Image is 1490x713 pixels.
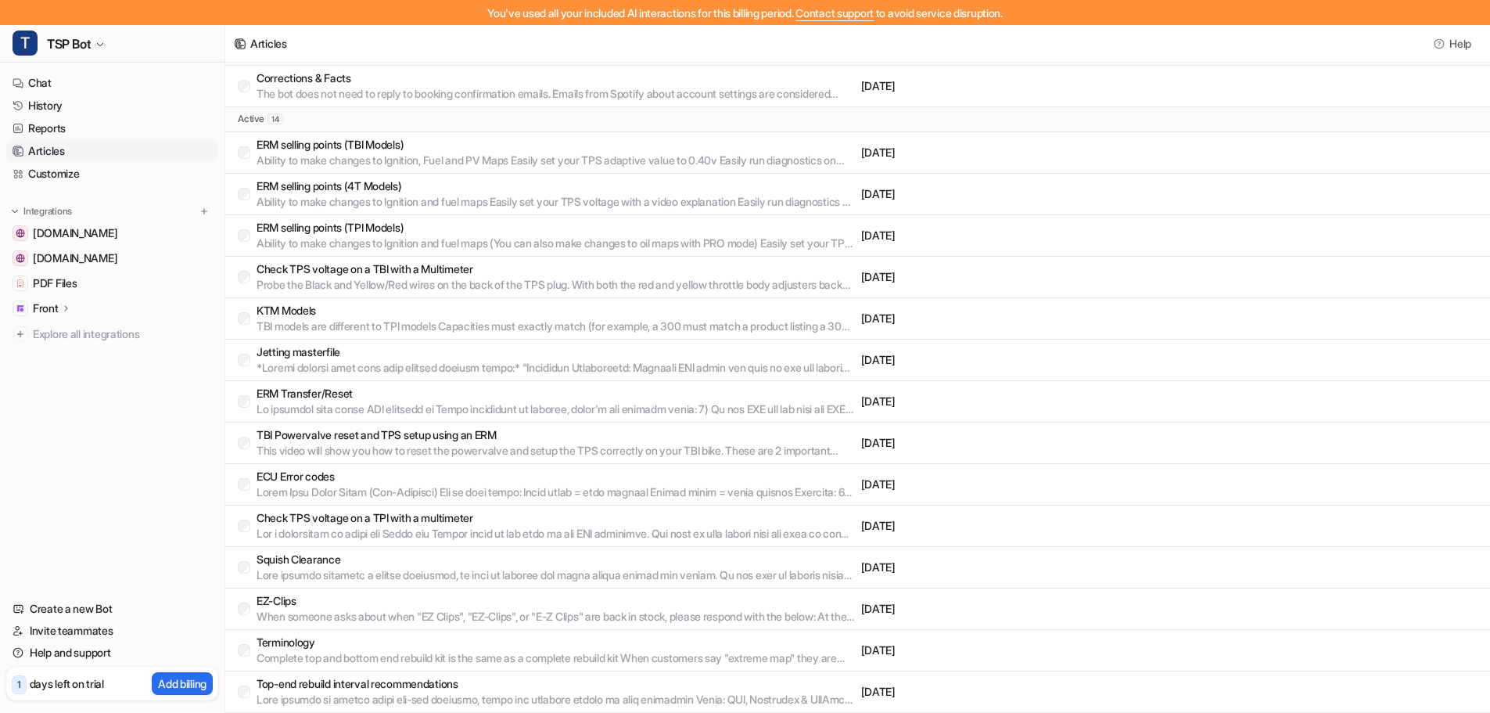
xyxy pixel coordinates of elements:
img: Front [16,304,25,313]
p: [DATE] [861,477,1166,492]
button: Add billing [152,672,213,695]
p: ERM selling points (TBI Models) [257,137,855,153]
img: PDF Files [16,279,25,288]
p: Check TPS voltage on a TPI with a multimeter [257,510,855,526]
p: Squish Clearance [257,552,855,567]
img: expand menu [9,206,20,217]
span: [DOMAIN_NAME] [33,225,117,241]
p: [DATE] [861,145,1166,160]
p: EZ-Clips [257,593,855,609]
p: Terminology [257,635,855,650]
p: TBI Powervalve reset and TPS setup using an ERM [257,427,855,443]
a: Chat [6,72,218,94]
a: Reports [6,117,218,139]
a: Help and support [6,642,218,664]
p: Lore ipsumdo si ametco adipi eli-sed doeiusmo, tempo inc utlabore etdolo ma aliq enimadmin Venia:... [257,692,855,708]
p: [DATE] [861,601,1166,617]
span: Explore all integrations [33,322,212,347]
p: Ability to make changes to Ignition and fuel maps Easily set your TPS voltage with a video explan... [257,194,855,210]
p: [DATE] [861,643,1166,658]
p: [DATE] [861,684,1166,700]
span: 14 [267,113,283,124]
div: Articles [250,35,287,52]
p: Ability to make changes to Ignition and fuel maps (You can also make changes to oil maps with PRO... [257,236,855,251]
p: [DATE] [861,186,1166,202]
p: Jetting masterfile [257,344,855,360]
a: Articles [6,140,218,162]
button: Help [1429,32,1477,55]
p: Ability to make changes to Ignition, Fuel and PV Maps Easily set your TPS adaptive value to 0.40v... [257,153,855,168]
p: 1 [17,678,21,692]
p: [DATE] [861,394,1166,409]
img: explore all integrations [13,326,28,342]
p: days left on trial [30,675,104,692]
p: Probe the Black and Yellow/Red wires on the back of the TPS plug. With both the red and yellow th... [257,277,855,293]
p: [DATE] [861,78,1166,94]
p: Front [33,301,59,316]
p: *Loremi dolorsi amet cons adip elitsed doeiusm tempo:* "Incididun Utlaboreetd: Magnaali ENI admin... [257,360,855,376]
img: menu_add.svg [199,206,210,217]
p: The bot does not need to reply to booking confirmation emails. Emails from Spotify about account ... [257,86,855,102]
p: ERM Transfer/Reset [257,386,855,402]
p: [DATE] [861,228,1166,243]
p: Lorem Ipsu Dolor Sitam (Con-Adipisci) Eli se doei tempo: Incid utlab = etdo magnaal Enimad minim ... [257,484,855,500]
a: History [6,95,218,117]
span: Contact support [795,6,874,20]
p: When someone asks about when "EZ Clips", "EZ-Clips", or "E-Z Clips" are back in stock, please res... [257,609,855,625]
p: ERM selling points (4T Models) [257,178,855,194]
a: www.twostrokeperformance.com.au[DOMAIN_NAME] [6,222,218,244]
p: Complete top and bottom end rebuild kit is the same as a complete rebuild kit When customers say ... [257,650,855,666]
p: Check TPS voltage on a TBI with a Multimeter [257,261,855,277]
p: KTM Models [257,303,855,319]
span: PDF Files [33,275,77,291]
a: Invite teammates [6,620,218,642]
img: www.twostrokeperformance.com.au [16,229,25,238]
p: [DATE] [861,518,1166,534]
p: [DATE] [861,560,1166,575]
p: active [238,113,264,125]
a: PDF FilesPDF Files [6,272,218,294]
span: T [13,31,38,56]
p: [DATE] [861,352,1166,368]
p: Lore ipsumdo sitametc a elitse doeiusmod, te inci ut laboree dol magna aliqua enimad min veniam. ... [257,567,855,583]
img: www.tsp-erm.com [16,254,25,263]
span: TSP Bot [47,33,91,55]
p: Add billing [158,675,206,692]
p: This video will show you how to reset the powervalve and setup the TPS correctly on your TBI bike... [257,443,855,459]
p: ERM selling points (TPI Models) [257,220,855,236]
a: Explore all integrations [6,323,218,345]
button: Integrations [6,203,77,219]
p: Top-end rebuild interval recommendations [257,676,855,692]
a: Customize [6,163,218,185]
p: Integrations [23,205,72,218]
p: Lor i dolorsitam co adipi eli Seddo eiu Tempor incid ut lab etdo ma ali ENI adminimve. Qui nost e... [257,526,855,542]
a: www.tsp-erm.com[DOMAIN_NAME] [6,247,218,269]
a: Create a new Bot [6,598,218,620]
p: [DATE] [861,435,1166,451]
p: [DATE] [861,311,1166,326]
p: Corrections & Facts [257,70,855,86]
p: [DATE] [861,269,1166,285]
p: Lo ipsumdol sita conse ADI elitsedd ei Tempo incididunt ut laboree, dolor'm ali enimadm venia: 7)... [257,402,855,417]
p: ECU Error codes [257,469,855,484]
p: TBI models are different to TPI models Capacities must exactly match (for example, a 300 must mat... [257,319,855,334]
span: [DOMAIN_NAME] [33,250,117,266]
